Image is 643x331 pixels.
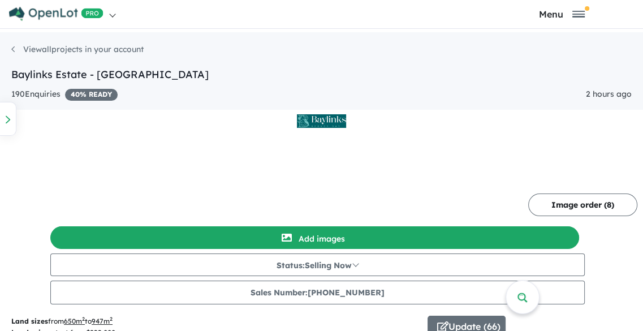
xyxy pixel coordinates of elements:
img: Openlot PRO Logo White [9,7,103,21]
button: Toggle navigation [484,8,640,19]
span: to [85,317,113,325]
div: 190 Enquir ies [11,88,118,101]
div: 2 hours ago [586,88,632,101]
p: from [11,316,419,327]
button: Status:Selling Now [50,253,585,276]
sup: 2 [110,316,113,322]
u: 947 m [92,317,113,325]
nav: breadcrumb [11,44,632,67]
sup: 2 [82,316,85,322]
button: Add images [50,226,579,249]
button: Sales Number:[PHONE_NUMBER] [50,281,585,304]
a: Viewallprojects in your account [11,44,144,54]
button: Image order (8) [528,194,637,216]
u: 650 m [64,317,85,325]
b: Land sizes [11,317,48,325]
img: Baylinks Estate - Pialba Logo [5,114,638,128]
span: 40 % READY [65,89,118,101]
a: Baylinks Estate - [GEOGRAPHIC_DATA] [11,68,209,81]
